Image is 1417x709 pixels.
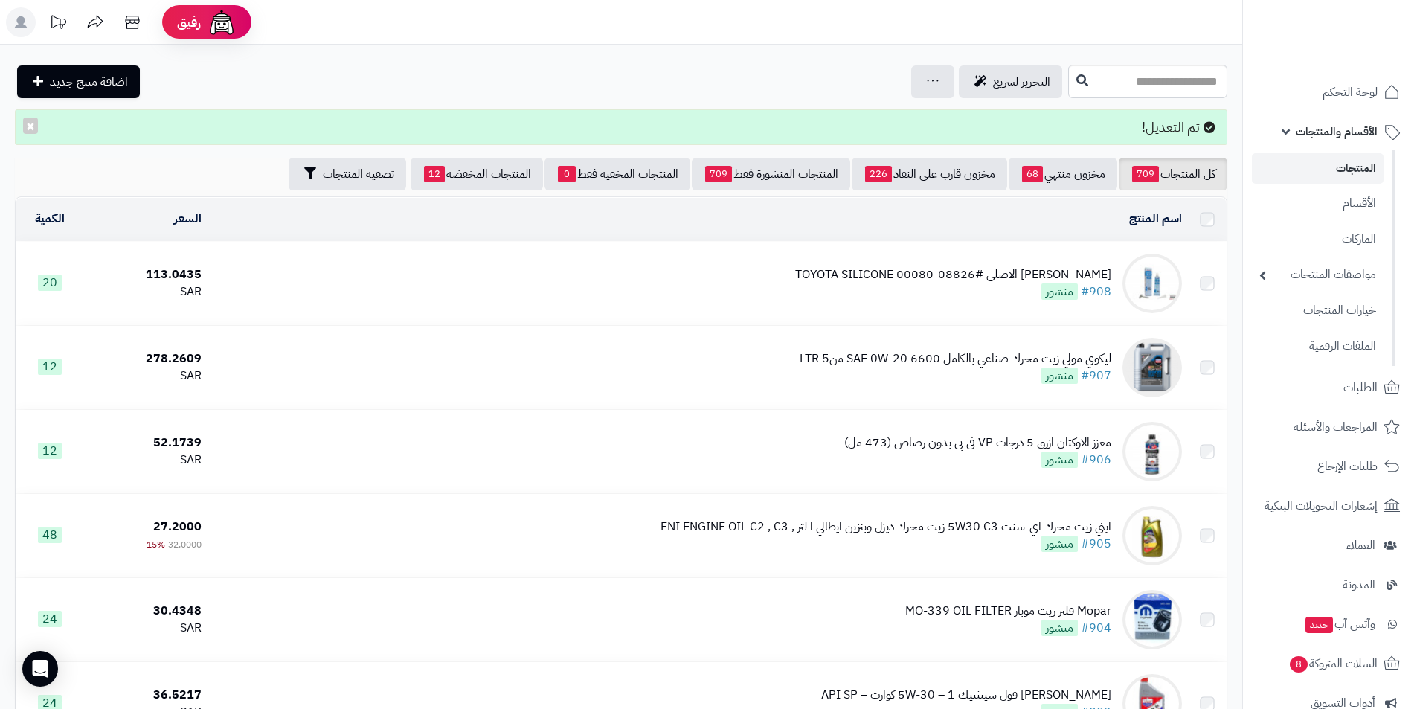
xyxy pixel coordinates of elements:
[1122,422,1182,481] img: معزز الاوكتان ازرق 5 درجات VP فى بى بدون رصاص (473 مل)
[90,283,202,301] div: SAR
[905,603,1111,620] div: Mopar فلتر زيت موبار MO-339 OIL FILTER
[1252,259,1384,291] a: مواصفات المنتجات
[1041,283,1078,300] span: منشور
[1252,370,1408,405] a: الطلبات
[705,166,732,182] span: 709
[38,611,62,627] span: 24
[90,687,202,704] div: 36.5217
[168,538,202,551] span: 32.0000
[1252,223,1384,255] a: الماركات
[1343,377,1378,398] span: الطلبات
[1252,295,1384,327] a: خيارات المنتجات
[844,434,1111,452] div: معزز الاوكتان ازرق 5 درجات VP فى بى بدون رصاص (473 مل)
[544,158,690,190] a: المنتجات المخفية فقط0
[1081,619,1111,637] a: #904
[993,73,1050,91] span: التحرير لسريع
[1252,567,1408,603] a: المدونة
[1041,368,1078,384] span: منشور
[38,275,62,291] span: 20
[1252,606,1408,642] a: وآتس آبجديد
[90,350,202,368] div: 278.2609
[1252,187,1384,219] a: الأقسام
[90,452,202,469] div: SAR
[1252,153,1384,184] a: المنتجات
[1252,488,1408,524] a: إشعارات التحويلات البنكية
[50,73,128,91] span: اضافة منتج جديد
[661,519,1111,536] div: ايني زيت محرك اي-سنت 5W30 C3 زيت محرك ديزل وبنزين ايطالي ا لتر , ENI ENGINE OIL C2 , C3
[821,687,1111,704] div: [PERSON_NAME] فول سينثتيك 5W‑30 – 1 كوارت – API SP
[38,443,62,459] span: 12
[147,538,165,551] span: 15%
[1041,536,1078,552] span: منشور
[1288,653,1378,674] span: السلات المتروكة
[15,109,1227,145] div: تم التعديل!
[1009,158,1117,190] a: مخزون منتهي68
[795,266,1111,283] div: [PERSON_NAME] الاصلي #08826-00080 TOYOTA SILICONE
[1252,409,1408,445] a: المراجعات والأسئلة
[1265,495,1378,516] span: إشعارات التحويلات البنكية
[1317,456,1378,477] span: طلبات الإرجاع
[90,266,202,283] div: 113.0435
[90,368,202,385] div: SAR
[1343,574,1375,595] span: المدونة
[1081,451,1111,469] a: #906
[1252,330,1384,362] a: الملفات الرقمية
[692,158,850,190] a: المنتجات المنشورة فقط709
[90,620,202,637] div: SAR
[1296,121,1378,142] span: الأقسام والمنتجات
[1252,527,1408,563] a: العملاء
[1323,82,1378,103] span: لوحة التحكم
[852,158,1007,190] a: مخزون قارب على النفاذ226
[1132,166,1159,182] span: 709
[35,210,65,228] a: الكمية
[1081,535,1111,553] a: #905
[17,65,140,98] a: اضافة منتج جديد
[90,603,202,620] div: 30.4348
[1081,283,1111,301] a: #908
[177,13,201,31] span: رفيق
[1304,614,1375,635] span: وآتس آب
[1294,417,1378,437] span: المراجعات والأسئلة
[865,166,892,182] span: 226
[1252,449,1408,484] a: طلبات الإرجاع
[424,166,445,182] span: 12
[1022,166,1043,182] span: 68
[1316,37,1403,68] img: logo-2.png
[411,158,543,190] a: المنتجات المخفضة12
[1305,617,1333,633] span: جديد
[1122,254,1182,313] img: سيليكون تويوتا الاصلي #08826-00080 TOYOTA SILICONE
[22,651,58,687] div: Open Intercom Messenger
[289,158,406,190] button: تصفية المنتجات
[1252,74,1408,110] a: لوحة التحكم
[38,359,62,375] span: 12
[1122,590,1182,649] img: Mopar فلتر زيت موبار MO-339 OIL FILTER
[23,118,38,134] button: ×
[800,350,1111,368] div: ليكوي مولي زيت محرك صناعي بالكامل 6600 SAE 0W-20 منLTR 5
[39,7,77,41] a: تحديثات المنصة
[1041,620,1078,636] span: منشور
[959,65,1062,98] a: التحرير لسريع
[38,527,62,543] span: 48
[1346,535,1375,556] span: العملاء
[174,210,202,228] a: السعر
[1290,656,1308,673] span: 8
[207,7,237,37] img: ai-face.png
[1041,452,1078,468] span: منشور
[1122,506,1182,565] img: ايني زيت محرك اي-سنت 5W30 C3 زيت محرك ديزل وبنزين ايطالي ا لتر , ENI ENGINE OIL C2 , C3
[90,434,202,452] div: 52.1739
[1252,646,1408,681] a: السلات المتروكة8
[1119,158,1227,190] a: كل المنتجات709
[153,518,202,536] span: 27.2000
[1081,367,1111,385] a: #907
[1122,338,1182,397] img: ليكوي مولي زيت محرك صناعي بالكامل 6600 SAE 0W-20 منLTR 5
[323,165,394,183] span: تصفية المنتجات
[558,166,576,182] span: 0
[1129,210,1182,228] a: اسم المنتج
